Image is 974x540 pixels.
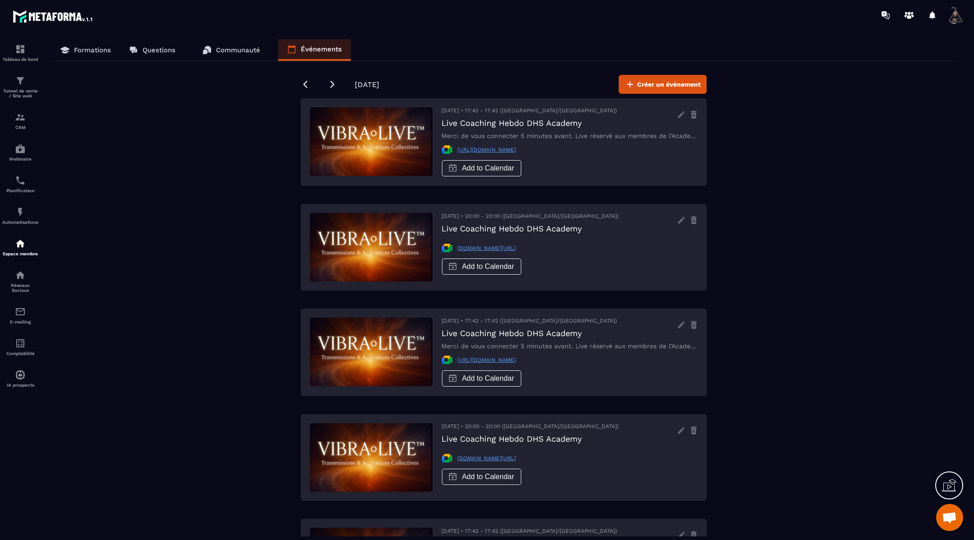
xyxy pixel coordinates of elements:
p: Questions [142,46,175,54]
a: automationsautomationsAutomatisations [2,200,38,231]
p: Événements [301,45,342,53]
a: Ouvrir le chat [936,504,963,531]
h3: Live Coaching Hebdo DHS Academy [441,224,619,233]
a: Formations [51,39,120,61]
h3: Live Coaching Hebdo DHS Academy [441,434,619,443]
p: IA prospects [2,383,38,388]
p: Automatisations [2,220,38,225]
p: Merci de vous connecter 5 minutes avant. Live réservé aux membres de l’Academy [441,132,698,139]
a: automationsautomationsEspace membre [2,231,38,263]
img: automations [15,238,26,249]
img: img [310,213,432,282]
img: automations [15,369,26,380]
p: Merci de vous connecter 5 minutes avant. Live réservé aux membres de l’Academy [441,342,698,350]
img: scheduler [15,175,26,186]
span: [DATE] • 20:00 - 20:00 ([GEOGRAPHIC_DATA]/[GEOGRAPHIC_DATA]) [441,423,619,429]
a: formationformationCRM [2,105,38,137]
img: formation [15,112,26,123]
a: schedulerschedulerPlanificateur [2,168,38,200]
img: accountant [15,338,26,349]
p: Formations [74,46,111,54]
a: [URL][DOMAIN_NAME] [457,147,516,153]
a: emailemailE-mailing [2,300,38,331]
p: Communauté [216,46,260,54]
img: automations [15,207,26,217]
p: Réseaux Sociaux [2,283,38,293]
p: Comptabilité [2,351,38,356]
a: Communauté [193,39,269,61]
img: social-network [15,270,26,281]
p: Tableau de bord [2,57,38,62]
a: [DOMAIN_NAME][URL] [457,245,516,251]
h3: Live Coaching Hebdo DHS Academy [441,118,698,128]
a: Questions [120,39,184,61]
a: accountantaccountantComptabilité [2,331,38,363]
img: img [310,423,432,492]
img: logo [13,8,94,24]
a: Événements [278,39,351,61]
a: formationformationTableau de bord [2,37,38,69]
p: CRM [2,125,38,130]
a: social-networksocial-networkRéseaux Sociaux [2,263,38,300]
img: formation [15,75,26,86]
span: [DATE] • 17:42 - 17:42 ([GEOGRAPHIC_DATA]/[GEOGRAPHIC_DATA]) [441,318,617,324]
p: Planificateur [2,188,38,193]
span: [DATE] [355,80,379,89]
img: email [15,306,26,317]
p: Tunnel de vente / Site web [2,88,38,98]
img: img [310,318,432,386]
h3: Live Coaching Hebdo DHS Academy [441,328,698,338]
a: automationsautomationsWebinaire [2,137,38,168]
img: img [310,107,432,176]
img: automations [15,143,26,154]
a: formationformationTunnel de vente / Site web [2,69,38,105]
p: Webinaire [2,157,38,162]
span: [DATE] • 17:42 - 17:42 ([GEOGRAPHIC_DATA]/[GEOGRAPHIC_DATA]) [441,107,617,114]
p: E-mailing [2,319,38,324]
span: [DATE] • 17:42 - 17:42 ([GEOGRAPHIC_DATA]/[GEOGRAPHIC_DATA]) [441,528,617,534]
span: Créer un évènement [637,80,701,89]
a: [DOMAIN_NAME][URL] [457,455,516,462]
span: [DATE] • 20:00 - 20:00 ([GEOGRAPHIC_DATA]/[GEOGRAPHIC_DATA]) [441,213,619,219]
img: formation [15,44,26,55]
a: [URL][DOMAIN_NAME] [457,357,516,363]
p: Espace membre [2,251,38,256]
button: Créer un évènement [619,75,707,94]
